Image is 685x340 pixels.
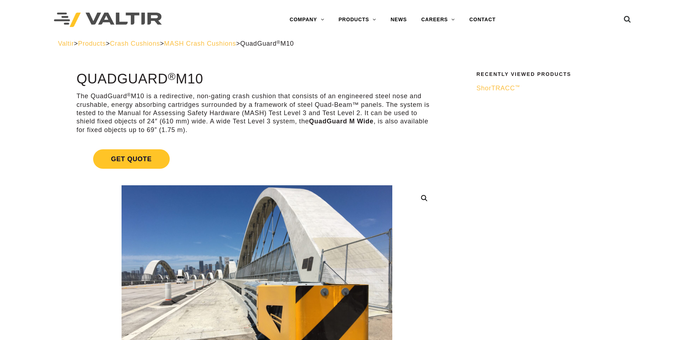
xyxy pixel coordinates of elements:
a: Products [78,40,106,47]
sup: ® [127,92,131,98]
span: Get Quote [93,149,170,169]
a: MASH Crash Cushions [164,40,236,47]
sup: ™ [515,84,520,90]
img: Valtir [54,13,162,27]
a: NEWS [383,13,414,27]
a: PRODUCTS [331,13,383,27]
a: Get Quote [77,141,437,177]
span: QuadGuard M10 [240,40,294,47]
h1: QuadGuard M10 [77,72,437,87]
a: CAREERS [414,13,462,27]
a: CONTACT [462,13,503,27]
a: Crash Cushions [110,40,160,47]
div: > > > > [58,40,627,48]
span: ShorTRACC [476,85,520,92]
sup: ® [168,71,176,82]
p: The QuadGuard M10 is a redirective, non-gating crash cushion that consists of an engineered steel... [77,92,437,134]
a: COMPANY [282,13,331,27]
h2: Recently Viewed Products [476,72,622,77]
sup: ® [277,40,280,45]
a: Valtir [58,40,74,47]
strong: QuadGuard M Wide [309,118,374,125]
a: ShorTRACC™ [476,84,622,92]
